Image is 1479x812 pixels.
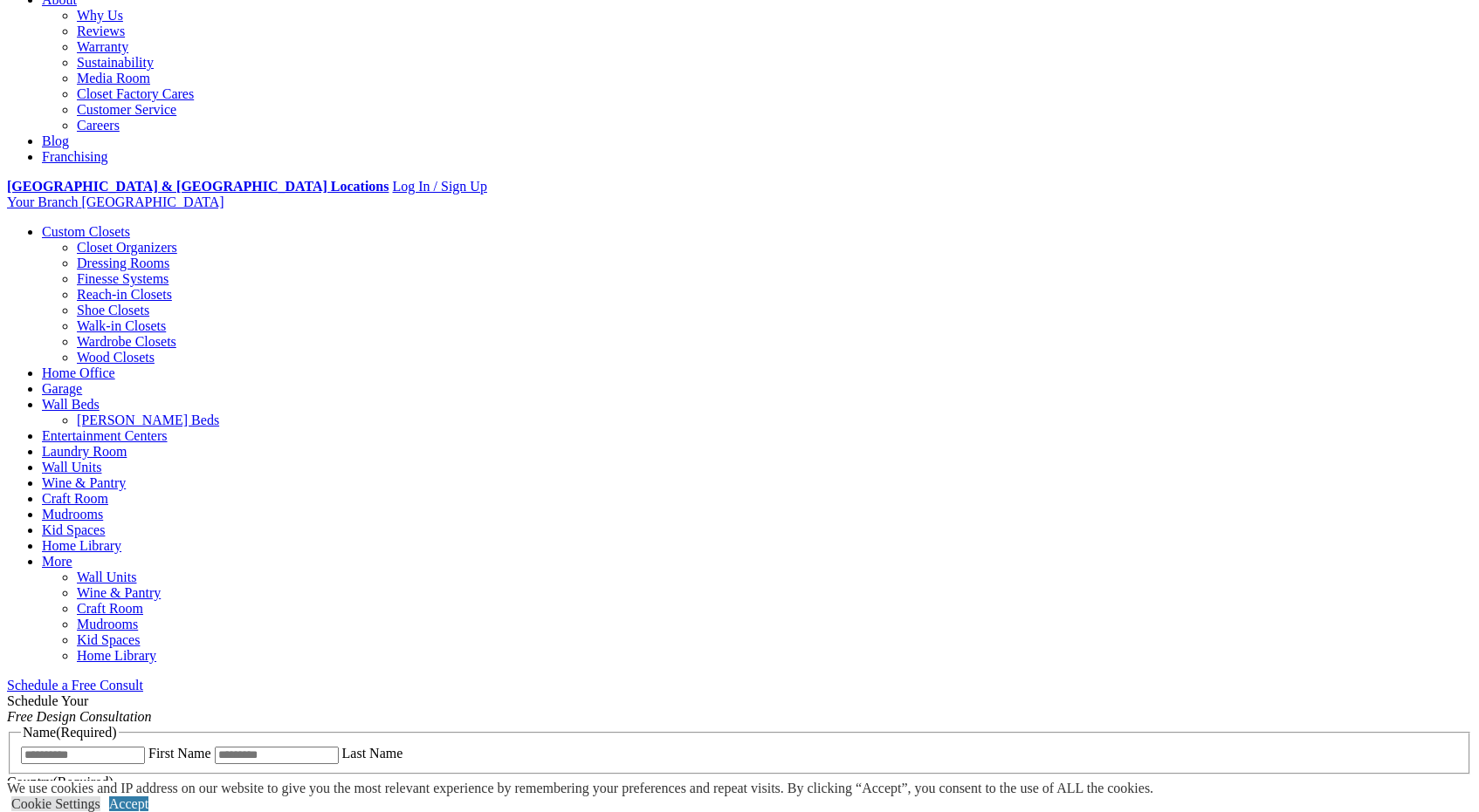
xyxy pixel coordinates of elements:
a: Blog [42,133,69,148]
a: Custom Closets [42,224,130,239]
a: Wall Units [77,570,136,584]
label: Last Name [342,746,403,761]
a: Accept [109,796,148,811]
a: Schedule a Free Consult (opens a dropdown menu) [7,678,143,693]
a: Warranty [77,39,128,54]
a: Craft Room [42,491,108,506]
a: Kid Spaces [77,632,140,647]
a: Customer Service [77,102,176,117]
span: (Required) [56,725,116,740]
a: Careers [77,118,120,133]
a: [GEOGRAPHIC_DATA] & [GEOGRAPHIC_DATA] Locations [7,179,389,194]
a: Log In / Sign Up [392,179,486,194]
a: Kid Spaces [42,522,105,537]
em: Free Design Consultation [7,709,152,724]
span: Your Branch [7,194,78,209]
a: Finesse Systems [77,271,169,286]
a: Home Library [42,538,121,553]
a: Dressing Rooms [77,256,169,270]
a: Sustainability [77,55,154,70]
a: Wardrobe Closets [77,334,176,349]
span: Schedule Your [7,693,152,724]
a: Reach-in Closets [77,287,172,302]
a: Wall Beds [42,397,100,412]
a: Media Room [77,71,150,85]
a: Franchising [42,149,108,164]
label: First Name [148,746,211,761]
a: Garage [42,381,82,396]
a: Closet Organizers [77,240,177,255]
a: Mudrooms [77,617,138,631]
a: Wine & Pantry [77,585,161,600]
a: [PERSON_NAME] Beds [77,413,219,427]
a: Entertainment Centers [42,428,168,443]
a: Mudrooms [42,507,103,522]
a: Home Library [77,648,156,663]
span: (Required) [52,774,113,789]
a: Walk-in Closets [77,318,166,333]
a: Why Us [77,8,123,23]
a: Laundry Room [42,444,127,459]
a: Cookie Settings [11,796,100,811]
a: Reviews [77,24,125,38]
a: Wood Closets [77,350,155,365]
label: Country [7,774,114,789]
a: Shoe Closets [77,303,149,317]
div: We use cookies and IP address on our website to give you the most relevant experience by remember... [7,781,1153,796]
a: Wine & Pantry [42,475,126,490]
a: Wall Units [42,460,101,474]
a: Craft Room [77,601,143,616]
a: More menu text will display only on big screen [42,554,72,569]
a: Home Office [42,365,115,380]
legend: Name [21,725,119,740]
a: Your Branch [GEOGRAPHIC_DATA] [7,194,224,209]
a: Closet Factory Cares [77,86,194,101]
span: [GEOGRAPHIC_DATA] [81,194,224,209]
